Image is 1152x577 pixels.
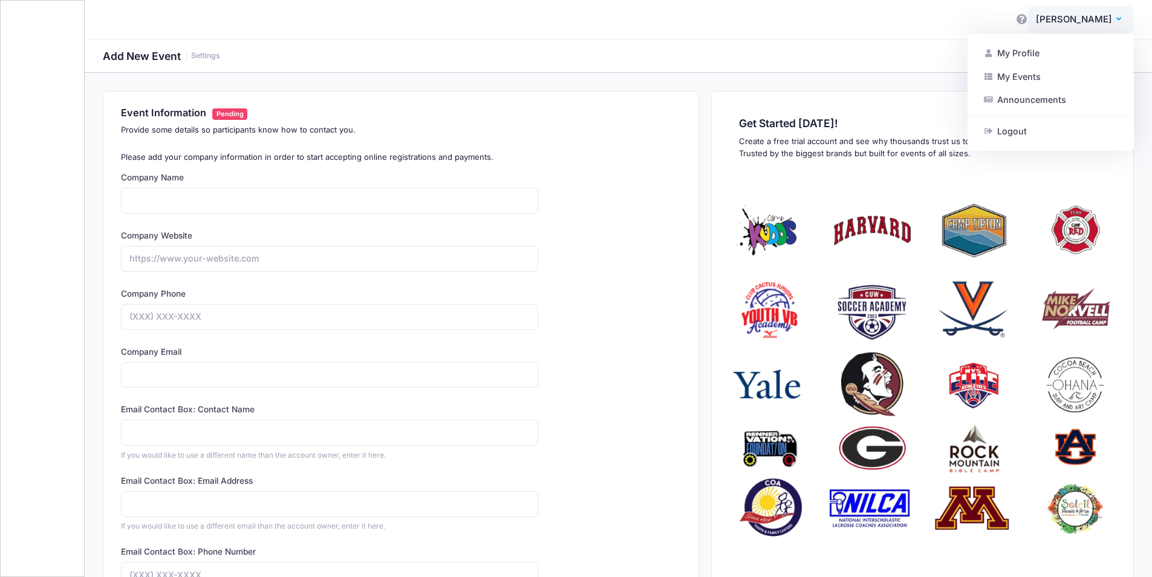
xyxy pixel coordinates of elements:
span: Get Started [DATE]! [739,117,1105,130]
label: Company Phone [121,288,186,300]
h4: Event Information [121,107,681,120]
div: If you would like to use a different email than the account owner, enter it here. [121,521,538,532]
h1: Add New Event [103,50,220,62]
p: Provide some details so participants know how to contact you. [121,124,681,136]
a: Announcements [977,88,1124,111]
span: [PERSON_NAME] [1036,13,1112,26]
img: social-proof.png [729,177,1116,564]
label: Email Contact Box: Email Address [121,475,253,487]
label: Email Contact Box: Contact Name [121,403,255,415]
label: Company Website [121,229,192,242]
label: Email Contact Box: Phone Number [121,546,256,558]
span: Pending [212,108,247,120]
a: Settings [191,51,220,61]
a: My Profile [977,42,1124,65]
button: [PERSON_NAME] [1028,6,1134,34]
a: My Events [977,65,1124,88]
p: Create a free trial account and see why thousands trust us to automate their online registration.... [739,136,1105,159]
p: Please add your company information in order to start accepting online registrations and payments. [121,151,681,163]
label: Company Name [121,171,184,183]
div: If you would like to use a different name than the account owner, enter it here. [121,450,538,461]
a: Logout [977,120,1124,143]
input: (XXX) XXX-XXXX [121,304,538,330]
input: https://www.your-website.com [121,246,538,272]
label: Company Email [121,346,181,358]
